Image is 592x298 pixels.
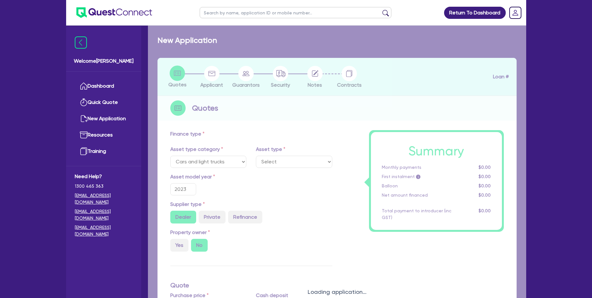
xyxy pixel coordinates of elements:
img: icon-menu-close [75,36,87,49]
span: 1300 465 363 [75,183,133,190]
a: [EMAIL_ADDRESS][DOMAIN_NAME] [75,192,133,206]
img: resources [80,131,88,139]
div: Loading application... [148,287,526,296]
a: Quick Quote [75,94,133,111]
a: Return To Dashboard [444,7,506,19]
a: Dashboard [75,78,133,94]
span: Welcome [PERSON_NAME] [74,57,134,65]
a: New Application [75,111,133,127]
input: Search by name, application ID or mobile number... [200,7,391,18]
a: [EMAIL_ADDRESS][DOMAIN_NAME] [75,224,133,238]
a: Resources [75,127,133,143]
a: Training [75,143,133,160]
img: quest-connect-logo-blue [76,7,152,18]
img: training [80,147,88,155]
img: new-application [80,115,88,122]
a: [EMAIL_ADDRESS][DOMAIN_NAME] [75,208,133,222]
a: Dropdown toggle [507,4,524,21]
span: Need Help? [75,173,133,180]
img: quick-quote [80,98,88,106]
